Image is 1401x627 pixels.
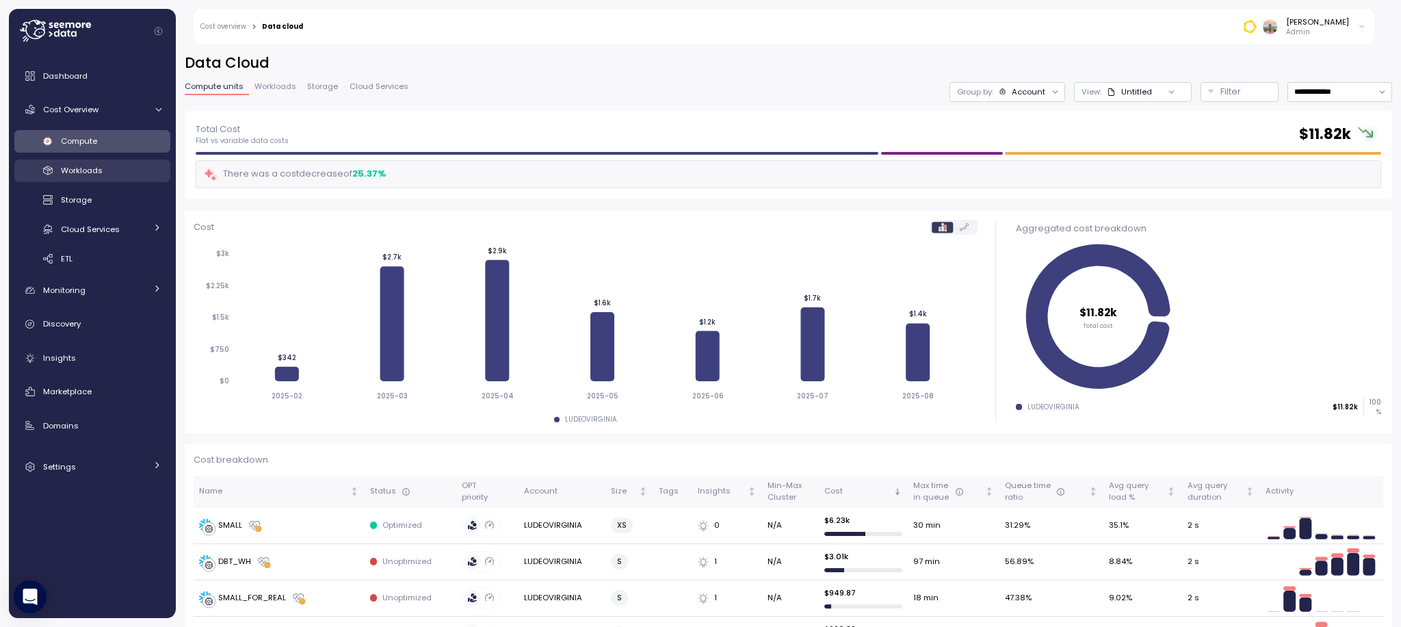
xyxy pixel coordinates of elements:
span: XS [617,518,627,533]
p: Filter [1220,85,1241,99]
div: Open Intercom Messenger [14,580,47,613]
span: Discovery [43,318,81,329]
div: Untitled [1107,86,1152,97]
span: 97 min [913,556,940,568]
a: Monitoring [14,277,170,304]
tspan: $1.5k [212,313,229,322]
div: Cost [824,485,891,498]
a: Dashboard [14,62,170,90]
a: ETL [14,247,170,270]
p: Total Cost [196,123,289,136]
span: 18 min [913,592,939,604]
tspan: $1.2k [699,318,716,327]
div: LUDEOVIRGINIA [565,415,617,424]
div: SMALL_FOR_REAL [218,592,286,604]
div: Size [611,485,636,498]
span: Compute [61,136,97,146]
div: Insights [698,485,745,498]
span: 35.1 % [1109,520,1129,532]
div: Not sorted [984,487,994,496]
div: Account [1012,86,1045,97]
th: NameNot sorted [194,476,365,508]
p: Unoptimized [382,556,432,567]
div: Queue time ratio [1005,480,1086,504]
p: Flat vs variable data costs [196,136,289,146]
p: $ 3.01k [824,551,902,562]
p: Optimized [382,520,422,530]
tspan: Total cost [1084,321,1114,330]
th: SizeNot sorted [605,476,653,508]
a: Marketplace [14,378,170,405]
tspan: $0 [220,377,229,386]
button: Filter [1201,82,1279,102]
tspan: 2025-05 [587,392,618,400]
tspan: 2025-07 [797,392,828,400]
div: Avg query load % [1109,480,1164,504]
button: Collapse navigation [150,26,167,36]
span: 56.89 % [1005,556,1034,568]
th: CostSorted descending [819,476,908,508]
div: SMALL [218,520,242,532]
span: Marketplace [43,386,92,397]
tspan: $2.7k [382,253,402,262]
td: N/A [762,544,819,580]
p: Cost breakdown [194,453,1383,467]
div: Tags [659,485,687,498]
span: Workloads [254,83,296,90]
span: Settings [43,461,76,472]
a: Storage [14,189,170,212]
p: Group by: [957,86,993,97]
div: LUDEOVIRGINIA [1027,402,1079,412]
tspan: 2025-03 [377,392,408,400]
div: Sorted descending [893,487,902,496]
tspan: $750 [210,345,229,354]
th: Queue timeratioNot sorted [999,476,1103,508]
div: Activity [1266,485,1378,498]
a: Workloads [14,159,170,182]
a: Cost overview [200,23,246,30]
div: [PERSON_NAME] [1286,16,1349,27]
img: ACg8ocKtgDyIcVJvXMapMHOpoaPa_K8-NdUkanAARjT4z4hMWza8bHg=s96-c [1263,19,1277,34]
div: Not sorted [1166,487,1176,496]
td: 2 s [1181,580,1260,617]
div: Not sorted [1245,487,1255,496]
div: DBT_WH [218,556,251,568]
td: 2 s [1181,544,1260,580]
span: Cost Overview [43,104,99,115]
span: 30 min [913,520,941,532]
tspan: $2.25k [206,281,229,290]
a: Discovery [14,311,170,338]
a: Compute [14,130,170,153]
a: Insights [14,344,170,372]
th: Avg queryload %Not sorted [1103,476,1181,508]
p: Unoptimized [382,592,432,603]
a: Settings [14,453,170,481]
tspan: $11.82k [1079,305,1117,320]
tspan: $1.4k [908,310,926,319]
span: 9.02 % [1109,592,1132,604]
th: Avg querydurationNot sorted [1181,476,1260,508]
td: LUDEOVIRGINIA [519,508,605,544]
tspan: $3k [216,250,229,259]
td: 2 s [1181,508,1260,544]
div: Account [524,485,600,498]
div: Min-Max Cluster [768,480,813,504]
span: ETL [61,253,73,264]
span: Compute units [185,83,244,90]
div: Not sorted [638,487,648,496]
a: Cost Overview [14,96,170,123]
td: N/A [762,580,819,617]
p: $ 6.23k [824,515,902,526]
tspan: 2025-04 [482,392,514,400]
div: Max time in queue [913,480,982,504]
div: 1 [698,556,757,568]
tspan: $2.9k [488,246,507,255]
div: > [252,23,257,31]
span: Cloud Services [61,224,120,235]
div: Avg query duration [1188,480,1243,504]
div: 0 [698,520,757,532]
div: Aggregated cost breakdown [1016,222,1380,235]
p: $11.82k [1333,402,1358,412]
tspan: 2025-02 [272,392,302,400]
